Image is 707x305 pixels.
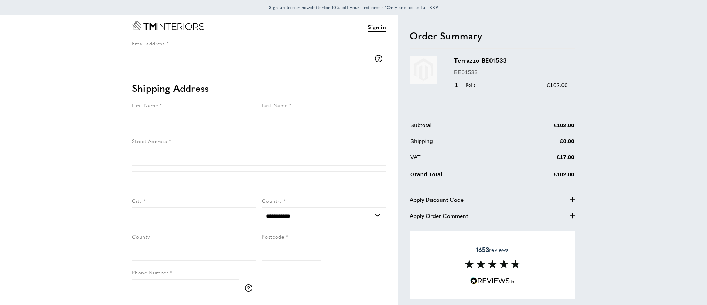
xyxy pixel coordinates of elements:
[262,101,288,109] span: Last Name
[510,121,575,135] td: £102.00
[454,56,568,65] h3: Terrazzo BE01533
[262,233,284,240] span: Postcode
[410,211,468,220] span: Apply Order Comment
[510,153,575,167] td: £17.00
[132,39,165,47] span: Email address
[132,197,142,204] span: City
[465,260,520,268] img: Reviews section
[410,195,464,204] span: Apply Discount Code
[375,55,386,62] button: More information
[132,137,167,145] span: Street Address
[132,101,158,109] span: First Name
[470,277,515,284] img: Reviews.io 5 stars
[245,284,256,292] button: More information
[132,82,386,95] h2: Shipping Address
[410,169,509,184] td: Grand Total
[132,21,204,30] a: Go to Home page
[547,82,568,88] span: £102.00
[510,137,575,151] td: £0.00
[132,268,168,276] span: Phone Number
[410,137,509,151] td: Shipping
[462,82,478,89] span: Rolls
[368,22,386,32] a: Sign in
[132,233,150,240] span: County
[454,81,478,90] div: 1
[410,153,509,167] td: VAT
[269,4,324,11] a: Sign up to our newsletter
[410,56,437,84] img: Terrazzo BE01533
[476,246,509,253] span: reviews
[410,121,509,135] td: Subtotal
[454,68,568,77] p: BE01533
[269,4,438,11] span: for 10% off your first order *Only applies to full RRP
[410,29,575,42] h2: Order Summary
[476,245,489,254] strong: 1653
[510,169,575,184] td: £102.00
[262,197,282,204] span: Country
